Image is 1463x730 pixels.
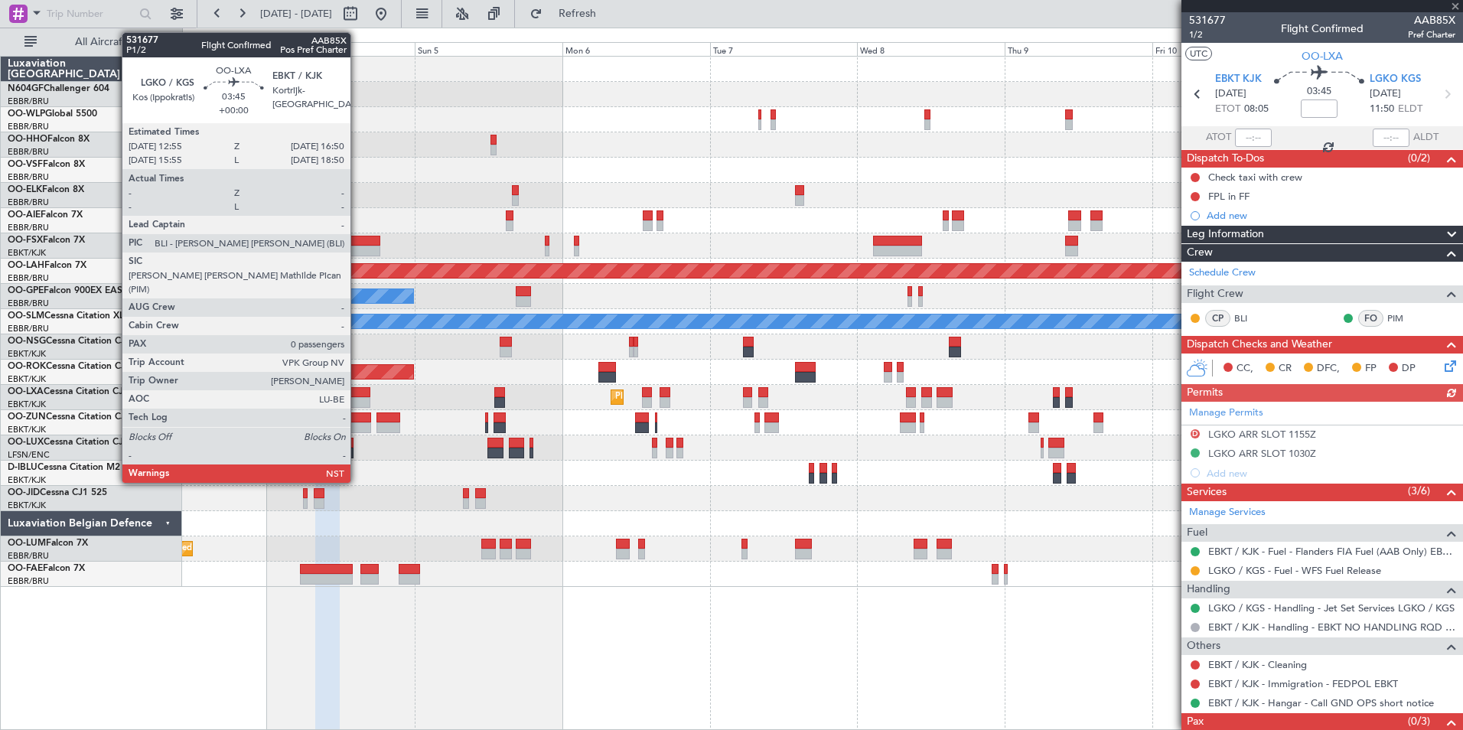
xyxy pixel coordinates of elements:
[1370,72,1421,87] span: LGKO KGS
[8,539,46,548] span: OO-LUM
[8,135,47,144] span: OO-HHO
[1208,696,1434,709] a: EBKT / KJK - Hangar - Call GND OPS short notice
[1187,524,1207,542] span: Fuel
[47,2,135,25] input: Trip Number
[8,323,49,334] a: EBBR/BRU
[8,438,129,447] a: OO-LUXCessna Citation CJ4
[1208,564,1381,577] a: LGKO / KGS - Fuel - WFS Fuel Release
[1279,361,1292,376] span: CR
[1208,677,1398,690] a: EBKT / KJK - Immigration - FEDPOL EBKT
[1408,483,1430,499] span: (3/6)
[615,386,793,409] div: Planned Maint Kortrijk-[GEOGRAPHIC_DATA]
[8,539,88,548] a: OO-LUMFalcon 7X
[185,31,211,44] div: [DATE]
[8,474,46,486] a: EBKT/KJK
[1402,361,1416,376] span: DP
[1408,713,1430,729] span: (0/3)
[8,337,131,346] a: OO-NSGCessna Citation CJ4
[1189,505,1266,520] a: Manage Services
[1005,42,1152,56] div: Thu 9
[1187,244,1213,262] span: Crew
[1317,361,1340,376] span: DFC,
[1205,310,1230,327] div: CP
[1408,12,1455,28] span: AAB85X
[8,463,37,472] span: D-IBLU
[8,210,83,220] a: OO-AIEFalcon 7X
[8,210,41,220] span: OO-AIE
[1234,311,1269,325] a: BLI
[8,500,46,511] a: EBKT/KJK
[8,197,49,208] a: EBBR/BRU
[8,399,46,410] a: EBKT/KJK
[8,222,49,233] a: EBBR/BRU
[8,261,86,270] a: OO-LAHFalcon 7X
[1387,311,1422,325] a: PIM
[1215,102,1240,117] span: ETOT
[8,236,85,245] a: OO-FSXFalcon 7X
[710,42,858,56] div: Tue 7
[8,564,85,573] a: OO-FAEFalcon 7X
[562,42,710,56] div: Mon 6
[1208,601,1455,614] a: LGKO / KGS - Handling - Jet Set Services LGKO / KGS
[1215,86,1246,102] span: [DATE]
[1189,28,1226,41] span: 1/2
[523,2,614,26] button: Refresh
[8,488,107,497] a: OO-JIDCessna CJ1 525
[1189,266,1256,281] a: Schedule Crew
[8,160,43,169] span: OO-VSF
[8,387,44,396] span: OO-LXA
[1408,28,1455,41] span: Pref Charter
[8,121,49,132] a: EBBR/BRU
[1281,21,1364,37] div: Flight Confirmed
[8,387,129,396] a: OO-LXACessna Citation CJ4
[1185,47,1212,60] button: UTC
[1370,86,1401,102] span: [DATE]
[8,449,50,461] a: LFSN/ENC
[1187,336,1332,354] span: Dispatch Checks and Weather
[8,311,44,321] span: OO-SLM
[1208,658,1307,671] a: EBKT / KJK - Cleaning
[8,272,49,284] a: EBBR/BRU
[8,412,131,422] a: OO-ZUNCessna Citation CJ4
[8,109,97,119] a: OO-WLPGlobal 5500
[1152,42,1300,56] div: Fri 10
[8,286,135,295] a: OO-GPEFalcon 900EX EASy II
[8,185,42,194] span: OO-ELK
[1370,102,1394,117] span: 11:50
[8,412,46,422] span: OO-ZUN
[1187,581,1230,598] span: Handling
[1187,637,1220,655] span: Others
[8,247,46,259] a: EBKT/KJK
[8,96,49,107] a: EBBR/BRU
[857,42,1005,56] div: Wed 8
[1187,285,1243,303] span: Flight Crew
[8,109,45,119] span: OO-WLP
[8,463,120,472] a: D-IBLUCessna Citation M2
[1302,48,1343,64] span: OO-LXA
[8,160,85,169] a: OO-VSFFalcon 8X
[1237,361,1253,376] span: CC,
[267,42,415,56] div: Sat 4
[1215,72,1262,87] span: EBKT KJK
[8,311,129,321] a: OO-SLMCessna Citation XLS
[8,286,44,295] span: OO-GPE
[8,564,43,573] span: OO-FAE
[8,337,46,346] span: OO-NSG
[119,42,267,56] div: Fri 3
[1244,102,1269,117] span: 08:05
[8,550,49,562] a: EBBR/BRU
[546,8,610,19] span: Refresh
[8,373,46,385] a: EBKT/KJK
[415,42,562,56] div: Sun 5
[8,261,44,270] span: OO-LAH
[8,135,90,144] a: OO-HHOFalcon 8X
[1208,171,1302,184] div: Check taxi with crew
[40,37,161,47] span: All Aircraft
[8,488,40,497] span: OO-JID
[1408,150,1430,166] span: (0/2)
[1413,130,1439,145] span: ALDT
[8,298,49,309] a: EBBR/BRU
[8,185,84,194] a: OO-ELKFalcon 8X
[8,84,44,93] span: N604GF
[1307,84,1331,99] span: 03:45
